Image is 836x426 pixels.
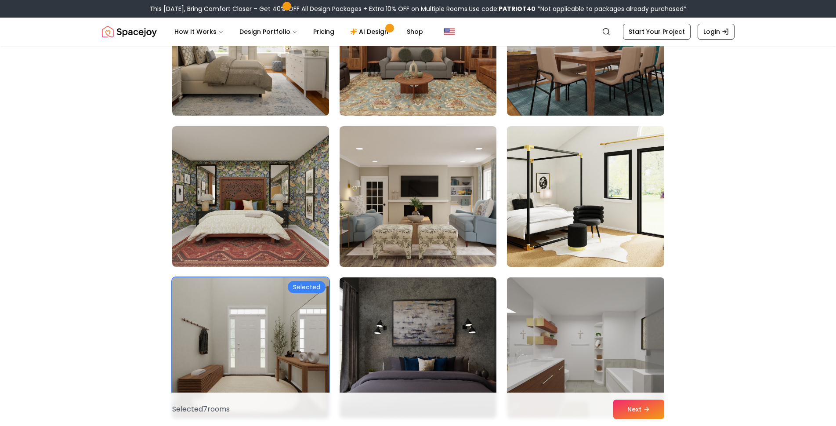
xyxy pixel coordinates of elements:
[172,126,329,267] img: Room room-10
[444,26,455,37] img: United States
[149,4,687,13] div: This [DATE], Bring Comfort Closer – Get 40% OFF All Design Packages + Extra 10% OFF on Multiple R...
[536,4,687,13] span: *Not applicable to packages already purchased*
[623,24,691,40] a: Start Your Project
[102,23,157,40] a: Spacejoy
[167,23,430,40] nav: Main
[400,23,430,40] a: Shop
[507,126,664,267] img: Room room-12
[102,23,157,40] img: Spacejoy Logo
[340,126,496,267] img: Room room-11
[167,23,231,40] button: How It Works
[613,400,664,419] button: Next
[288,281,326,293] div: Selected
[172,404,230,415] p: Selected 7 room s
[469,4,536,13] span: Use code:
[102,18,735,46] nav: Global
[343,23,398,40] a: AI Design
[499,4,536,13] b: PATRIOT40
[232,23,304,40] button: Design Portfolio
[306,23,341,40] a: Pricing
[340,277,496,418] img: Room room-14
[698,24,735,40] a: Login
[172,277,329,418] img: Room room-13
[503,274,668,422] img: Room room-15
